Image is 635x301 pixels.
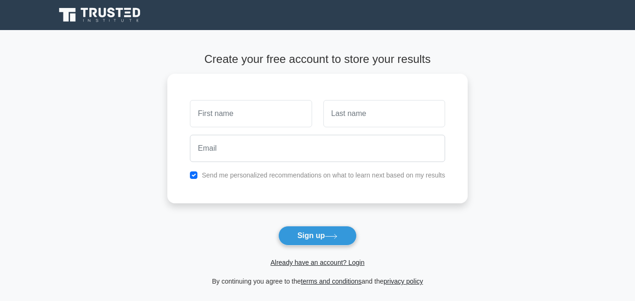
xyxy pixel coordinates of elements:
[167,53,468,66] h4: Create your free account to store your results
[323,100,445,127] input: Last name
[278,226,357,246] button: Sign up
[162,276,473,287] div: By continuing you agree to the and the
[190,135,445,162] input: Email
[301,278,361,285] a: terms and conditions
[202,171,445,179] label: Send me personalized recommendations on what to learn next based on my results
[190,100,312,127] input: First name
[270,259,364,266] a: Already have an account? Login
[384,278,423,285] a: privacy policy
